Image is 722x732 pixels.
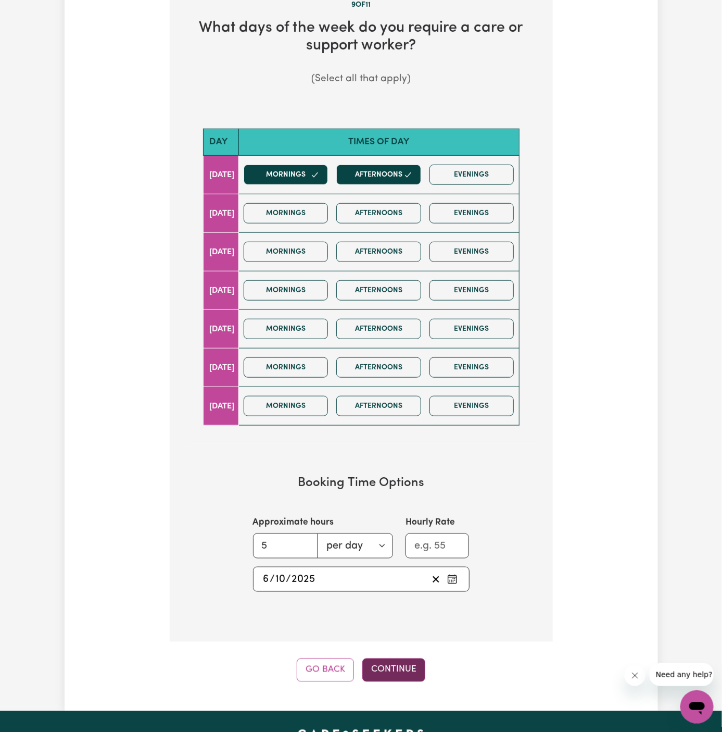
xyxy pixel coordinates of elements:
[244,319,328,339] button: Mornings
[270,574,275,585] span: /
[336,165,421,185] button: Afternoons
[650,663,714,686] iframe: Message from company
[186,19,536,55] h2: What days of the week do you require a care or support worker?
[429,396,514,416] button: Evenings
[336,242,421,262] button: Afternoons
[244,242,328,262] button: Mornings
[275,572,286,587] input: --
[336,396,421,416] button: Afternoons
[238,129,519,155] th: Times of day
[244,357,328,378] button: Mornings
[186,72,536,87] p: (Select all that apply)
[203,476,520,491] h3: Booking Time Options
[362,659,425,681] button: Continue
[429,280,514,301] button: Evenings
[406,516,455,529] label: Hourly Rate
[263,572,270,587] input: --
[297,659,354,681] button: Go Back
[429,165,514,185] button: Evenings
[253,516,334,529] label: Approximate hours
[203,387,238,426] td: [DATE]
[203,129,238,155] th: Day
[244,203,328,224] button: Mornings
[428,572,444,587] button: Clear start date
[429,319,514,339] button: Evenings
[429,357,514,378] button: Evenings
[244,165,328,185] button: Mornings
[680,690,714,724] iframe: Button to launch messaging window
[203,194,238,233] td: [DATE]
[203,156,238,194] td: [DATE]
[429,242,514,262] button: Evenings
[625,665,645,686] iframe: Close message
[444,572,461,587] button: Pick an approximate start date
[336,280,421,301] button: Afternoons
[429,203,514,224] button: Evenings
[253,534,318,559] input: e.g. 2.5
[203,233,238,271] td: [DATE]
[203,310,238,349] td: [DATE]
[336,203,421,224] button: Afternoons
[244,280,328,301] button: Mornings
[244,396,328,416] button: Mornings
[203,349,238,387] td: [DATE]
[336,319,421,339] button: Afternoons
[203,271,238,310] td: [DATE]
[286,574,292,585] span: /
[406,534,470,559] input: e.g. 55
[292,572,316,587] input: ----
[336,357,421,378] button: Afternoons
